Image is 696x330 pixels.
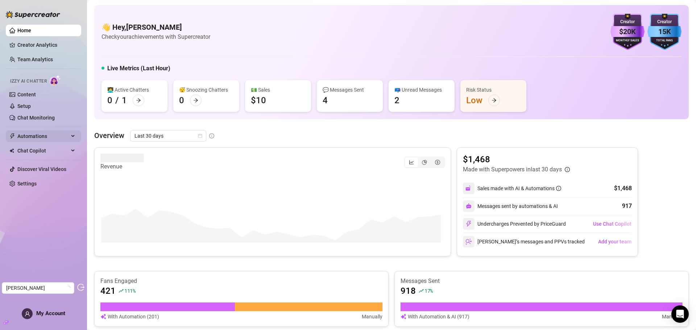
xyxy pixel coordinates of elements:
[662,313,683,321] article: Manually
[10,78,47,85] span: Izzy AI Chatter
[409,160,414,165] span: line-chart
[100,277,382,285] article: Fans Engaged
[100,313,106,321] img: svg%3e
[77,284,84,291] span: logout
[610,38,645,43] div: Monthly Sales
[463,165,562,174] article: Made with Superpowers in last 30 days
[647,14,681,50] img: blue-badge-DgoSNQY1.svg
[136,98,141,103] span: arrow-right
[134,130,202,141] span: Last 30 days
[17,28,31,33] a: Home
[401,277,683,285] article: Messages Sent
[492,98,497,103] span: arrow-right
[179,95,184,106] div: 0
[108,313,159,321] article: With Automation (201)
[466,86,521,94] div: Risk Status
[362,313,382,321] article: Manually
[477,184,561,192] div: Sales made with AI & Automations
[119,288,124,293] span: rise
[100,162,144,171] article: Revenue
[17,166,66,172] a: Discover Viral Videos
[179,86,233,94] div: 😴 Snoozing Chatters
[565,167,570,172] span: info-circle
[17,130,69,142] span: Automations
[466,203,472,209] img: svg%3e
[465,221,472,227] img: svg%3e
[17,57,53,62] a: Team Analytics
[401,313,406,321] img: svg%3e
[94,130,124,141] article: Overview
[424,287,433,294] span: 17 %
[323,86,377,94] div: 💬 Messages Sent
[17,115,55,121] a: Chat Monitoring
[122,95,127,106] div: 1
[401,285,416,297] article: 918
[647,26,681,37] div: 15K
[463,218,566,230] div: Undercharges Prevented by PriceGuard
[9,148,14,153] img: Chat Copilot
[598,239,631,245] span: Add your team
[50,75,61,85] img: AI Chatter
[17,181,37,187] a: Settings
[647,38,681,43] div: Total Fans
[17,103,31,109] a: Setup
[65,285,71,291] span: loading
[36,310,65,317] span: My Account
[6,283,70,293] span: Erin Kittens
[6,11,60,18] img: logo-BBDzfeDw.svg
[101,22,210,32] h4: 👋 Hey, [PERSON_NAME]
[598,236,632,247] button: Add your team
[610,18,645,25] div: Creator
[556,186,561,191] span: info-circle
[100,285,116,297] article: 421
[251,95,266,106] div: $10
[463,236,585,247] div: [PERSON_NAME]’s messages and PPVs tracked
[394,95,399,106] div: 2
[209,133,214,138] span: info-circle
[610,14,645,50] img: purple-badge-B9DA21FR.svg
[622,202,632,210] div: 917
[107,95,112,106] div: 0
[465,185,472,192] img: svg%3e
[101,32,210,41] article: Check your achievements with Supercreator
[107,86,162,94] div: 👩‍💻 Active Chatters
[614,184,632,193] div: $1,468
[17,145,69,156] span: Chat Copilot
[17,39,75,51] a: Creator Analytics
[422,160,427,165] span: pie-chart
[198,134,202,138] span: calendar
[193,98,198,103] span: arrow-right
[124,287,136,294] span: 111 %
[4,320,9,325] span: build
[25,311,30,317] span: user
[435,160,440,165] span: dollar-circle
[408,313,469,321] article: With Automation & AI (917)
[323,95,328,106] div: 4
[404,156,445,168] div: segmented control
[394,86,449,94] div: 📪 Unread Messages
[647,18,681,25] div: Creator
[419,288,424,293] span: rise
[463,200,558,212] div: Messages sent by automations & AI
[9,133,15,139] span: thunderbolt
[251,86,305,94] div: 💵 Sales
[465,238,472,245] img: svg%3e
[463,154,570,165] article: $1,468
[107,64,170,73] h5: Live Metrics (Last Hour)
[17,92,36,97] a: Content
[610,26,645,37] div: $20K
[671,305,689,323] div: Open Intercom Messenger
[593,218,632,230] button: Use Chat Copilot
[593,221,631,227] span: Use Chat Copilot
